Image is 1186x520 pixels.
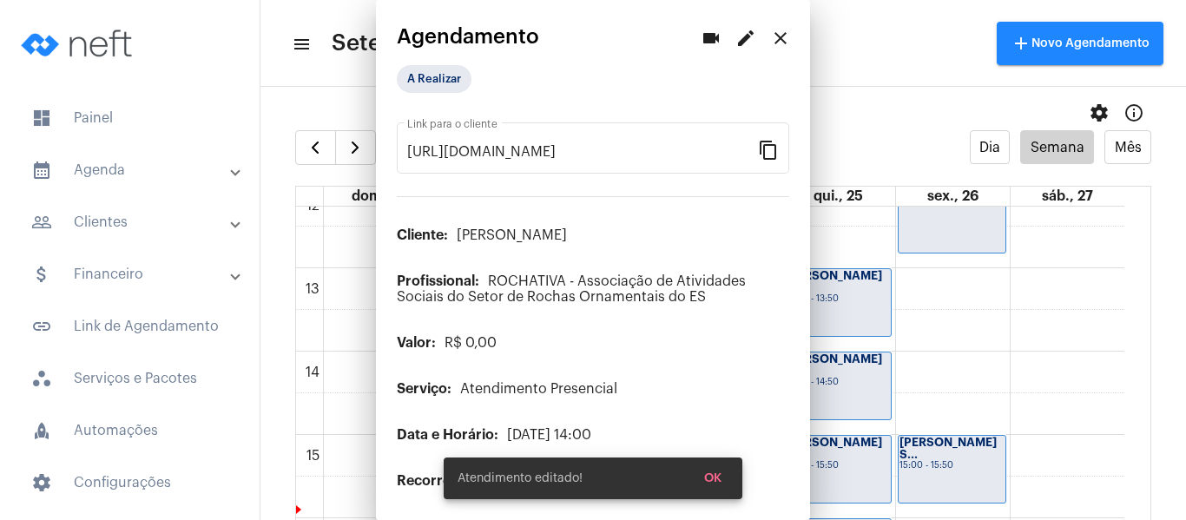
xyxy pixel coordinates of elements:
[31,420,52,441] span: sidenav icon
[1038,187,1097,206] a: 27 de setembro de 2025
[17,358,242,399] span: Serviços e Pacotes
[31,212,232,233] mat-panel-title: Clientes
[31,264,52,285] mat-icon: sidenav icon
[810,187,866,206] a: 25 de setembro de 2025
[302,281,323,297] div: 13
[397,474,483,488] span: Recorrência:
[348,187,412,206] a: 21 de setembro de 2025
[899,461,1005,471] div: 15:00 - 15:50
[31,108,52,128] span: sidenav icon
[785,294,891,304] div: 13:00 - 13:50
[460,382,617,396] span: Atendimento Presencial
[302,365,323,380] div: 14
[1011,37,1150,49] span: Novo Agendamento
[31,160,52,181] mat-icon: sidenav icon
[31,264,232,285] mat-panel-title: Financeiro
[704,472,721,484] span: OK
[397,382,451,396] span: Serviço:
[785,461,891,471] div: 15:00 - 15:50
[17,410,242,451] span: Automações
[397,274,479,288] span: Profissional:
[17,306,242,347] span: Link de Agendamento
[1089,102,1110,123] span: settings
[1011,33,1031,54] mat-icon: add
[458,470,583,487] span: Atendimento editado!
[758,139,779,160] mat-icon: content_copy
[17,97,242,139] span: Painel
[17,462,242,504] span: Configurações
[397,428,498,442] span: Data e Horário:
[31,368,52,389] span: sidenav icon
[785,437,882,460] strong: [PERSON_NAME] N...
[31,160,232,181] mat-panel-title: Agenda
[31,472,52,493] span: sidenav icon
[507,428,591,442] span: [DATE] 14:00
[303,448,323,464] div: 15
[899,437,997,460] strong: [PERSON_NAME] S...
[770,28,791,49] mat-icon: close
[970,130,1011,164] button: Dia
[407,144,758,160] input: Link
[397,336,436,350] span: Valor:
[397,228,448,242] span: Cliente:
[31,212,52,233] mat-icon: sidenav icon
[445,336,497,350] span: R$ 0,00
[1123,102,1144,123] mat-icon: Info
[1104,130,1151,164] button: Mês
[335,130,376,165] button: Próximo Semana
[457,228,567,242] span: [PERSON_NAME]
[397,274,746,304] span: ROCHATIVA - Associação de Atividades Sociais do Setor de Rochas Ornamentais do ES
[701,28,721,49] mat-icon: videocam
[785,270,882,293] strong: [PERSON_NAME] ...
[31,316,52,337] mat-icon: sidenav icon
[14,9,144,78] img: logo-neft-novo-2.png
[292,34,309,55] mat-icon: sidenav icon
[1020,130,1094,164] button: Semana
[785,378,891,387] div: 14:00 - 14:50
[735,28,756,49] mat-icon: edit
[785,353,882,377] strong: [PERSON_NAME] Ro...
[332,30,438,57] span: Setembro
[295,130,336,165] button: Semana Anterior
[397,25,539,48] span: Agendamento
[924,187,982,206] a: 26 de setembro de 2025
[397,65,471,93] mat-chip: A Realizar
